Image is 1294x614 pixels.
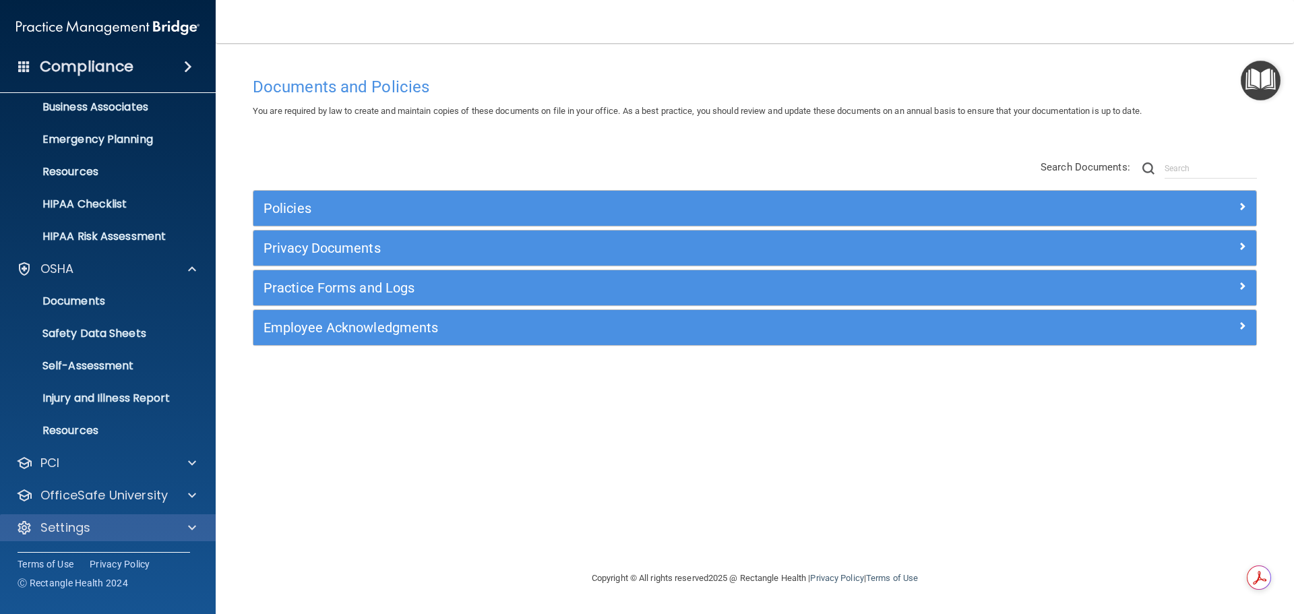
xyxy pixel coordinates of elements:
[18,557,73,571] a: Terms of Use
[16,455,196,471] a: PCI
[264,320,995,335] h5: Employee Acknowledgments
[1142,162,1154,175] img: ic-search.3b580494.png
[9,359,193,373] p: Self-Assessment
[1241,61,1281,100] button: Open Resource Center
[16,261,196,277] a: OSHA
[253,78,1257,96] h4: Documents and Policies
[9,197,193,211] p: HIPAA Checklist
[9,327,193,340] p: Safety Data Sheets
[9,424,193,437] p: Resources
[40,57,133,76] h4: Compliance
[253,106,1142,116] span: You are required by law to create and maintain copies of these documents on file in your office. ...
[264,277,1246,299] a: Practice Forms and Logs
[9,133,193,146] p: Emergency Planning
[40,487,168,503] p: OfficeSafe University
[9,100,193,114] p: Business Associates
[16,520,196,536] a: Settings
[264,280,995,295] h5: Practice Forms and Logs
[40,261,74,277] p: OSHA
[264,197,1246,219] a: Policies
[40,455,59,471] p: PCI
[1165,158,1257,179] input: Search
[264,201,995,216] h5: Policies
[9,392,193,405] p: Injury and Illness Report
[866,573,918,583] a: Terms of Use
[9,230,193,243] p: HIPAA Risk Assessment
[16,14,199,41] img: PMB logo
[9,165,193,179] p: Resources
[1061,518,1278,572] iframe: Drift Widget Chat Controller
[16,487,196,503] a: OfficeSafe University
[810,573,863,583] a: Privacy Policy
[509,557,1001,600] div: Copyright © All rights reserved 2025 @ Rectangle Health | |
[90,557,150,571] a: Privacy Policy
[264,241,995,255] h5: Privacy Documents
[9,295,193,308] p: Documents
[18,576,128,590] span: Ⓒ Rectangle Health 2024
[1041,161,1130,173] span: Search Documents:
[264,237,1246,259] a: Privacy Documents
[264,317,1246,338] a: Employee Acknowledgments
[40,520,90,536] p: Settings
